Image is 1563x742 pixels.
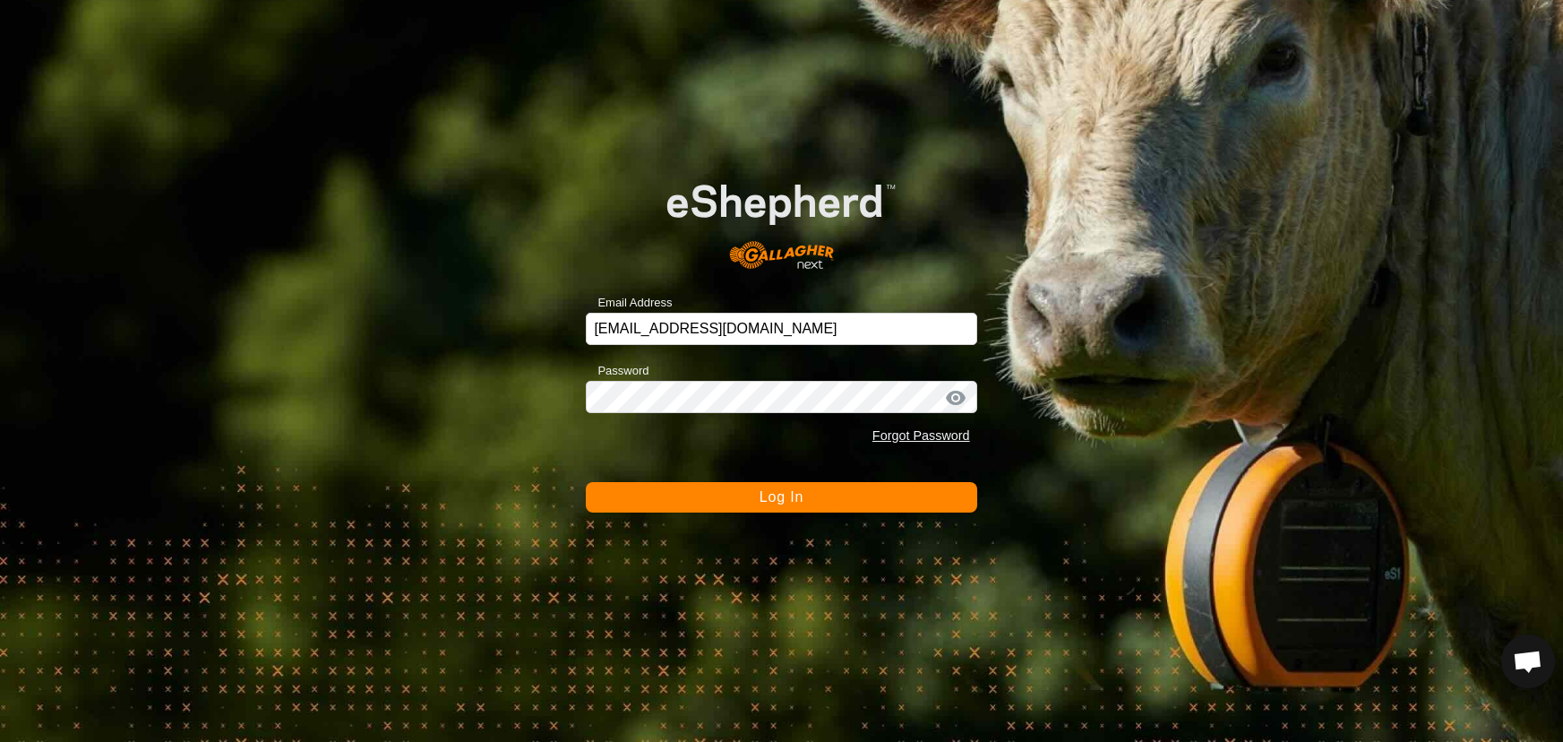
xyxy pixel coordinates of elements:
input: Email Address [586,313,976,345]
button: Log In [586,482,976,513]
span: Log In [760,489,803,505]
label: Password [586,362,648,380]
label: Email Address [586,294,672,312]
a: Open chat [1501,634,1555,688]
img: E-shepherd Logo [625,151,938,285]
a: Forgot Password [872,428,970,443]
